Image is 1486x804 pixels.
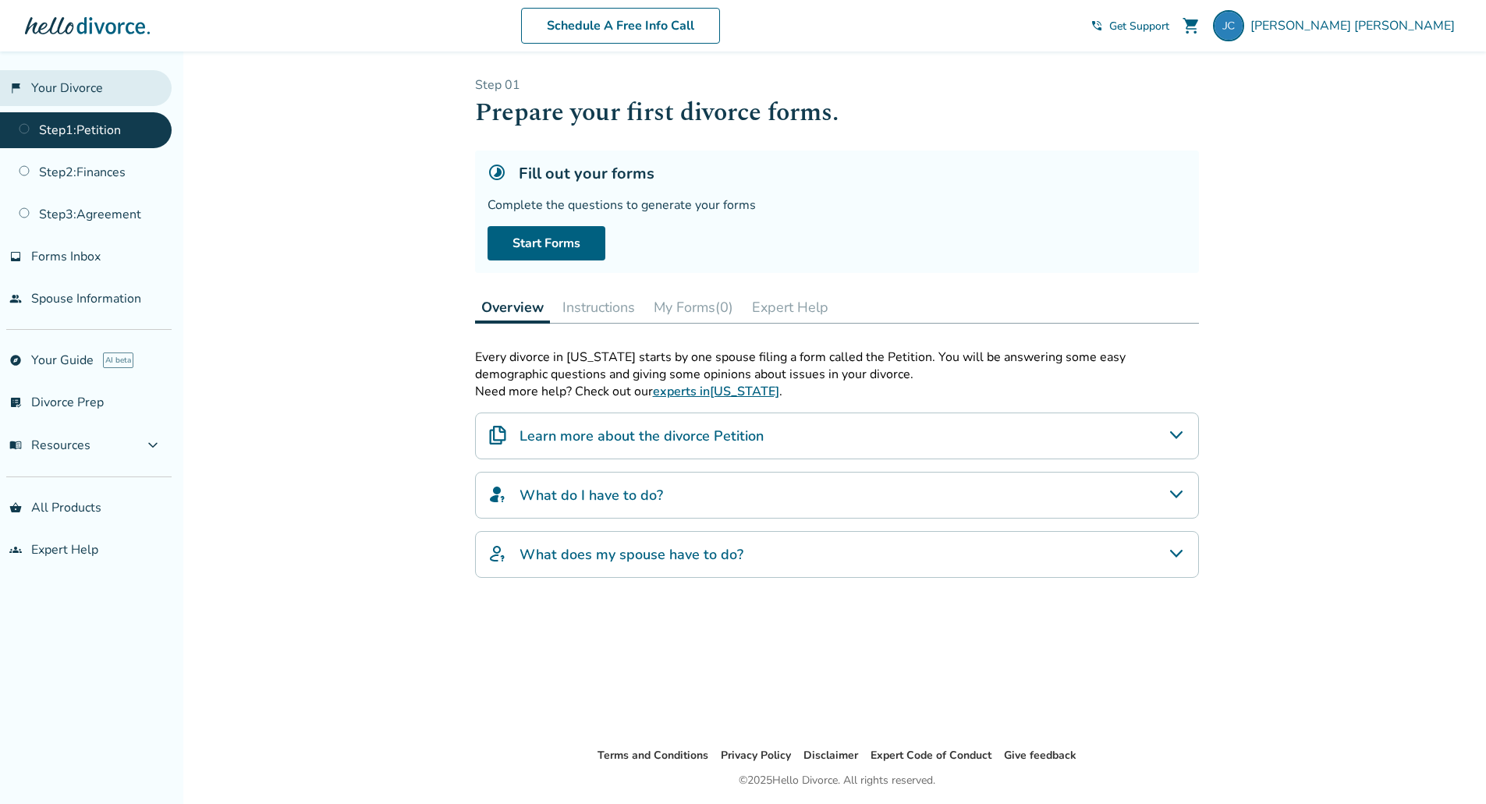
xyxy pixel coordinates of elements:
[475,292,550,324] button: Overview
[488,226,605,260] a: Start Forms
[803,746,858,765] li: Disclaimer
[739,771,935,790] div: © 2025 Hello Divorce. All rights reserved.
[475,76,1199,94] p: Step 0 1
[488,197,1186,214] div: Complete the questions to generate your forms
[556,292,641,323] button: Instructions
[9,396,22,409] span: list_alt_check
[721,748,791,763] a: Privacy Policy
[9,437,90,454] span: Resources
[521,8,720,44] a: Schedule A Free Info Call
[31,248,101,265] span: Forms Inbox
[1109,19,1169,34] span: Get Support
[488,485,507,504] img: What do I have to do?
[475,383,1199,400] p: Need more help? Check out our .
[520,544,743,565] h4: What does my spouse have to do?
[1182,16,1201,35] span: shopping_cart
[520,485,663,505] h4: What do I have to do?
[9,439,22,452] span: menu_book
[9,354,22,367] span: explore
[647,292,739,323] button: My Forms(0)
[1408,729,1486,804] iframe: Chat Widget
[1091,19,1169,34] a: phone_in_talkGet Support
[475,413,1199,459] div: Learn more about the divorce Petition
[598,748,708,763] a: Terms and Conditions
[475,94,1199,132] h1: Prepare your first divorce forms.
[103,352,133,368] span: AI beta
[9,501,22,514] span: shopping_basket
[1250,17,1461,34] span: [PERSON_NAME] [PERSON_NAME]
[520,426,764,446] h4: Learn more about the divorce Petition
[1213,10,1244,41] img: jdcarman9@gmail.com
[746,292,835,323] button: Expert Help
[1004,746,1076,765] li: Give feedback
[519,163,654,184] h5: Fill out your forms
[871,748,991,763] a: Expert Code of Conduct
[475,349,1199,383] p: Every divorce in [US_STATE] starts by one spouse filing a form called the Petition. You will be a...
[653,383,779,400] a: experts in[US_STATE]
[9,292,22,305] span: people
[1091,19,1103,32] span: phone_in_talk
[488,426,507,445] img: Learn more about the divorce Petition
[475,531,1199,578] div: What does my spouse have to do?
[9,250,22,263] span: inbox
[144,436,162,455] span: expand_more
[9,544,22,556] span: groups
[488,544,507,563] img: What does my spouse have to do?
[475,472,1199,519] div: What do I have to do?
[9,82,22,94] span: flag_2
